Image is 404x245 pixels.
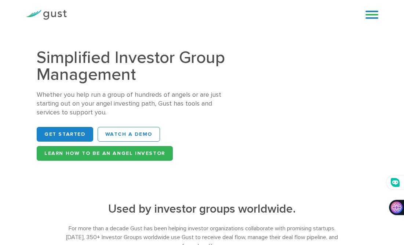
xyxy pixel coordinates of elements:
img: Gust Logo [26,10,67,20]
div: Whether you help run a group of hundreds of angels or are just starting out on your angel investi... [37,90,225,117]
a: Learn How to be an Angel Investor [37,146,173,161]
h1: Simplified Investor Group Management [37,49,225,83]
h2: Used by investor groups worldwide. [26,201,378,217]
a: WATCH A DEMO [98,127,160,142]
a: Get Started [37,127,93,142]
